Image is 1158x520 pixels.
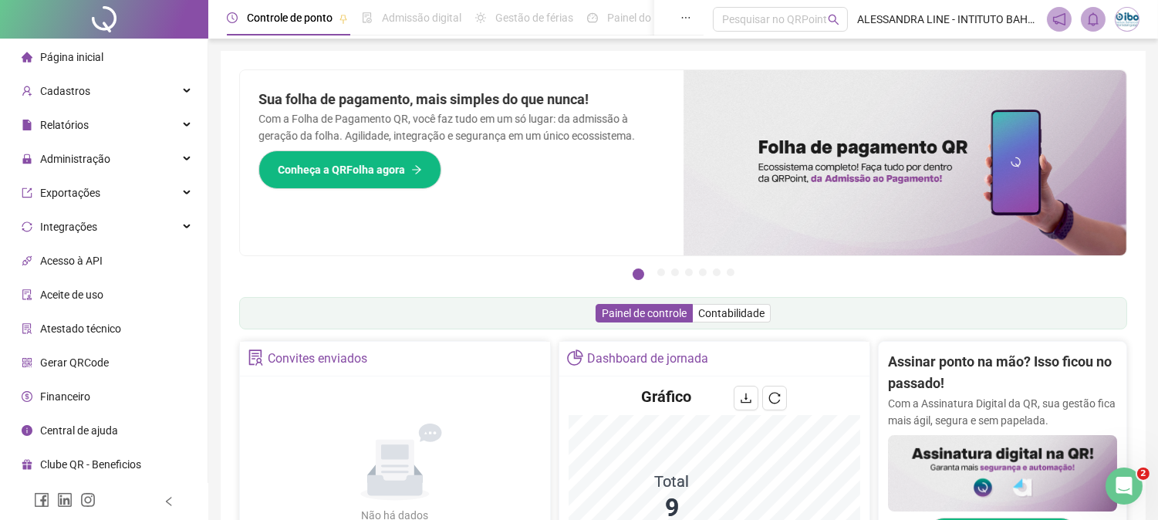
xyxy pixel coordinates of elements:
[22,323,32,334] span: solution
[40,424,118,437] span: Central de ajuda
[641,386,691,407] h4: Gráfico
[40,221,97,233] span: Integrações
[888,435,1117,512] img: banner%2F02c71560-61a6-44d4-94b9-c8ab97240462.png
[248,349,264,366] span: solution
[1086,12,1100,26] span: bell
[680,12,691,23] span: ellipsis
[40,85,90,97] span: Cadastros
[587,12,598,23] span: dashboard
[40,289,103,301] span: Aceite de uso
[1052,12,1066,26] span: notification
[40,153,110,165] span: Administração
[57,492,73,508] span: linkedin
[258,150,441,189] button: Conheça a QRFolha agora
[22,187,32,198] span: export
[22,120,32,130] span: file
[22,255,32,266] span: api
[657,268,665,276] button: 2
[633,268,644,280] button: 1
[495,12,573,24] span: Gestão de férias
[34,492,49,508] span: facebook
[22,86,32,96] span: user-add
[247,12,333,24] span: Controle de ponto
[40,51,103,63] span: Página inicial
[1106,468,1143,505] iframe: Intercom live chat
[22,221,32,232] span: sync
[227,12,238,23] span: clock-circle
[40,187,100,199] span: Exportações
[362,12,373,23] span: file-done
[164,496,174,507] span: left
[567,349,583,366] span: pie-chart
[587,346,708,372] div: Dashboard de jornada
[22,52,32,62] span: home
[411,164,422,175] span: arrow-right
[699,268,707,276] button: 5
[382,12,461,24] span: Admissão digital
[698,307,765,319] span: Contabilidade
[671,268,679,276] button: 3
[22,459,32,470] span: gift
[278,161,405,178] span: Conheça a QRFolha agora
[602,307,687,319] span: Painel de controle
[22,357,32,368] span: qrcode
[22,289,32,300] span: audit
[727,268,734,276] button: 7
[740,392,752,404] span: download
[888,395,1117,429] p: Com a Assinatura Digital da QR, sua gestão fica mais ágil, segura e sem papelada.
[80,492,96,508] span: instagram
[40,119,89,131] span: Relatórios
[857,11,1038,28] span: ALESSANDRA LINE - INTITUTO BAHIANO DE OTORRINOLARINGOLOGIA
[607,12,667,24] span: Painel do DP
[768,392,781,404] span: reload
[40,322,121,335] span: Atestado técnico
[685,268,693,276] button: 4
[888,351,1117,395] h2: Assinar ponto na mão? Isso ficou no passado!
[22,425,32,436] span: info-circle
[713,268,721,276] button: 6
[40,356,109,369] span: Gerar QRCode
[22,391,32,402] span: dollar
[258,89,665,110] h2: Sua folha de pagamento, mais simples do que nunca!
[339,14,348,23] span: pushpin
[828,14,839,25] span: search
[268,346,367,372] div: Convites enviados
[22,154,32,164] span: lock
[684,70,1127,255] img: banner%2F8d14a306-6205-4263-8e5b-06e9a85ad873.png
[475,12,486,23] span: sun
[1116,8,1139,31] img: 3750
[258,110,665,144] p: Com a Folha de Pagamento QR, você faz tudo em um só lugar: da admissão à geração da folha. Agilid...
[40,458,141,471] span: Clube QR - Beneficios
[1137,468,1150,480] span: 2
[40,255,103,267] span: Acesso à API
[40,390,90,403] span: Financeiro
